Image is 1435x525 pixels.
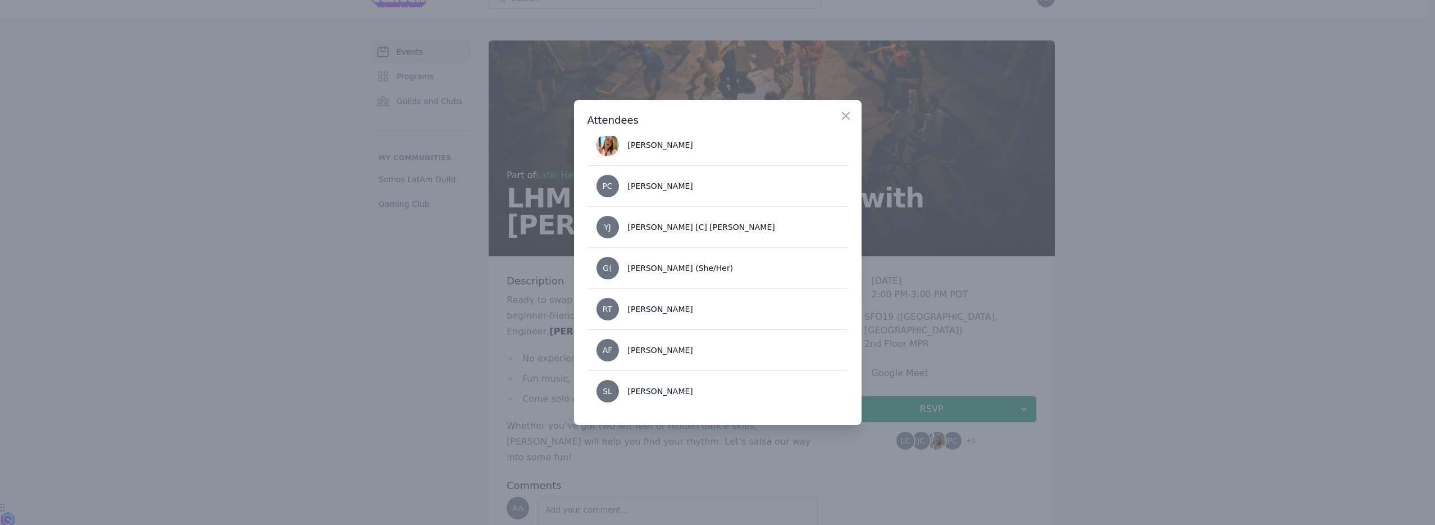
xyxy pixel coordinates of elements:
[628,180,693,192] div: [PERSON_NAME]
[603,387,612,395] span: SL
[628,139,693,151] div: [PERSON_NAME]
[602,182,612,190] span: PC
[603,346,613,354] span: AF
[603,264,612,272] span: G(
[628,221,775,233] div: [PERSON_NAME] [C] [PERSON_NAME]
[604,223,611,231] span: YJ
[628,345,693,356] div: [PERSON_NAME]
[603,305,612,313] span: RT
[628,386,693,397] div: [PERSON_NAME]
[587,114,848,127] h3: Attendees
[628,262,734,274] div: [PERSON_NAME] (She/Her)
[628,304,693,315] div: [PERSON_NAME]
